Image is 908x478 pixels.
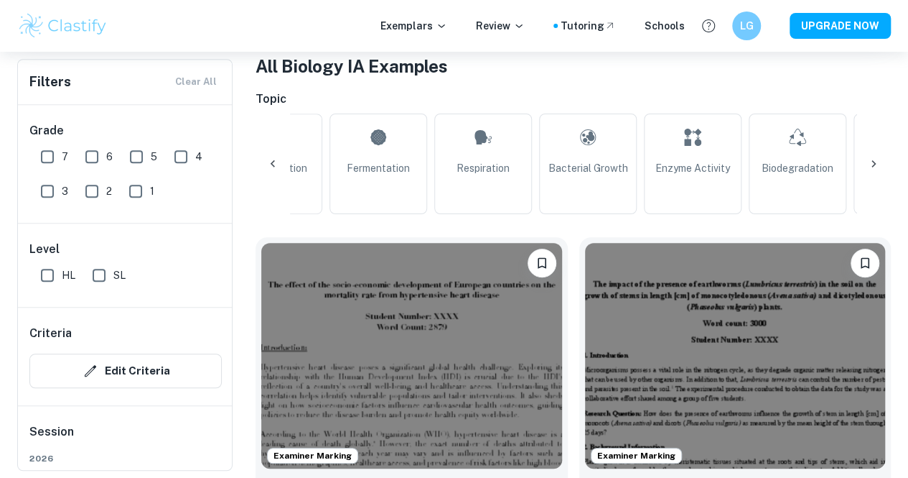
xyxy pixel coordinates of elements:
[62,149,68,165] span: 7
[655,160,730,176] span: Enzyme Activity
[29,423,222,452] h6: Session
[29,354,222,388] button: Edit Criteria
[195,149,202,165] span: 4
[591,449,681,462] span: Examiner Marking
[113,267,126,283] span: SL
[29,452,222,465] span: 2026
[457,160,510,176] span: Respiration
[256,91,891,108] h6: Topic
[739,18,755,34] h6: LG
[261,243,562,469] img: Biology IA example thumbnail: What is the effect of the socio-economic
[851,249,879,277] button: Bookmark
[268,449,357,462] span: Examiner Marking
[17,12,108,40] img: Clastify logo
[380,18,447,34] p: Exemplars
[62,183,68,199] span: 3
[732,12,761,40] button: LG
[548,160,628,176] span: Bacterial Growth
[476,18,525,34] p: Review
[29,241,222,258] h6: Level
[106,149,113,165] span: 6
[528,249,556,277] button: Bookmark
[585,243,886,469] img: Biology IA example thumbnail: How does the presence of earthworms infl
[561,18,616,34] a: Tutoring
[762,160,833,176] span: Biodegradation
[696,14,721,38] button: Help and Feedback
[29,325,72,342] h6: Criteria
[151,149,157,165] span: 5
[256,53,891,79] h1: All Biology IA Examples
[29,72,71,92] h6: Filters
[106,183,112,199] span: 2
[790,13,891,39] button: UPGRADE NOW
[347,160,410,176] span: Fermentation
[150,183,154,199] span: 1
[62,267,75,283] span: HL
[645,18,685,34] a: Schools
[29,122,222,139] h6: Grade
